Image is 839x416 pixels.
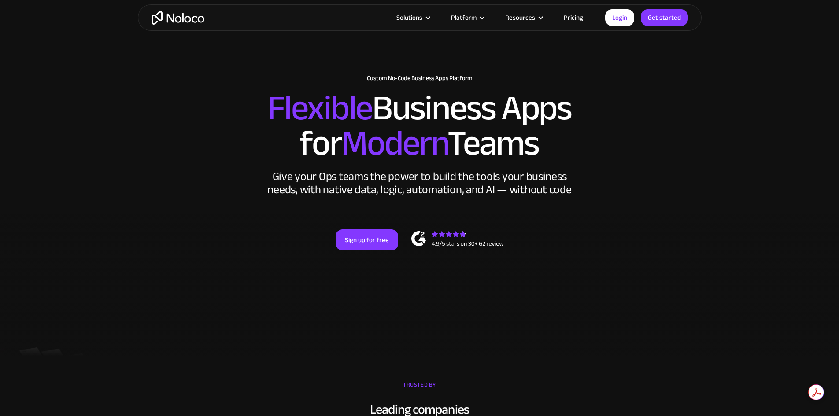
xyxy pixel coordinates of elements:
div: Platform [451,12,477,23]
a: Get started [641,9,688,26]
a: Sign up for free [336,229,398,250]
div: Platform [440,12,494,23]
div: Give your Ops teams the power to build the tools your business needs, with native data, logic, au... [266,170,574,196]
span: Modern [341,110,447,176]
a: home [152,11,204,25]
div: Resources [505,12,535,23]
h1: Custom No-Code Business Apps Platform [147,75,693,82]
a: Pricing [553,12,594,23]
span: Flexible [267,75,372,141]
h2: Business Apps for Teams [147,91,693,161]
div: Resources [494,12,553,23]
div: Solutions [385,12,440,23]
a: Login [605,9,634,26]
div: Solutions [396,12,422,23]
